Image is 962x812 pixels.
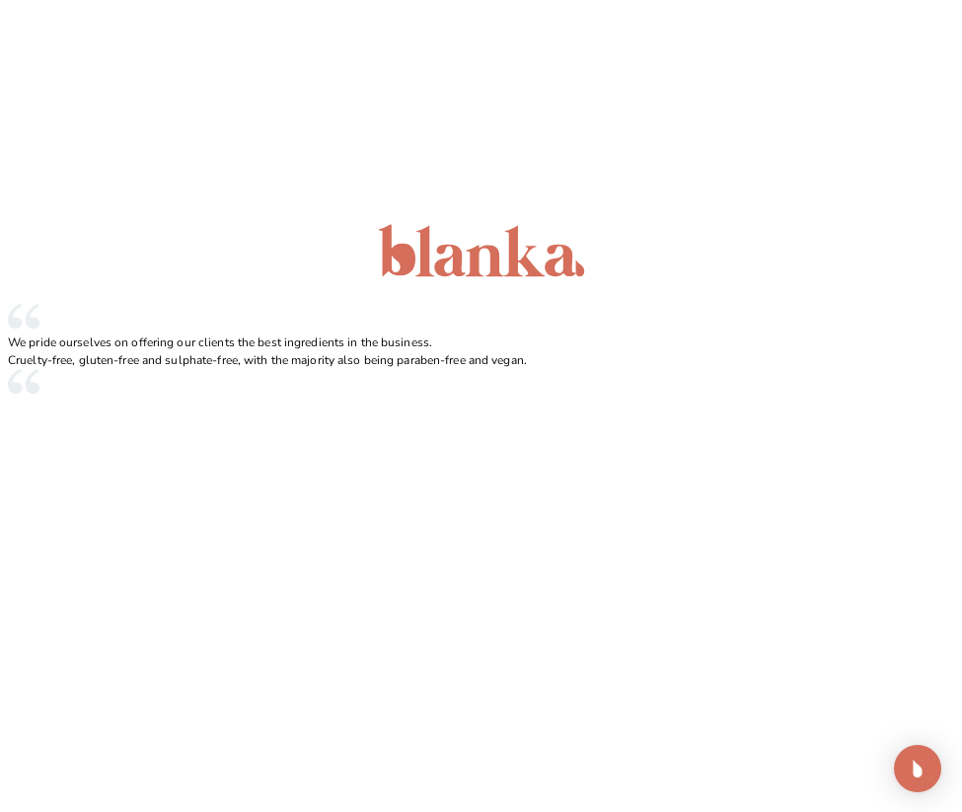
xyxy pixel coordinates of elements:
img: open quote [8,304,39,330]
p: We pride ourselves on offering our clients the best ingredients in the business. [8,333,954,351]
p: Cruelty-free, gluten-free and sulphate-free, with the majority also being paraben-free and vegan. [8,351,954,369]
div: Open Intercom Messenger [894,745,941,792]
img: closing quote [8,369,39,395]
div: animation [333,8,629,304]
